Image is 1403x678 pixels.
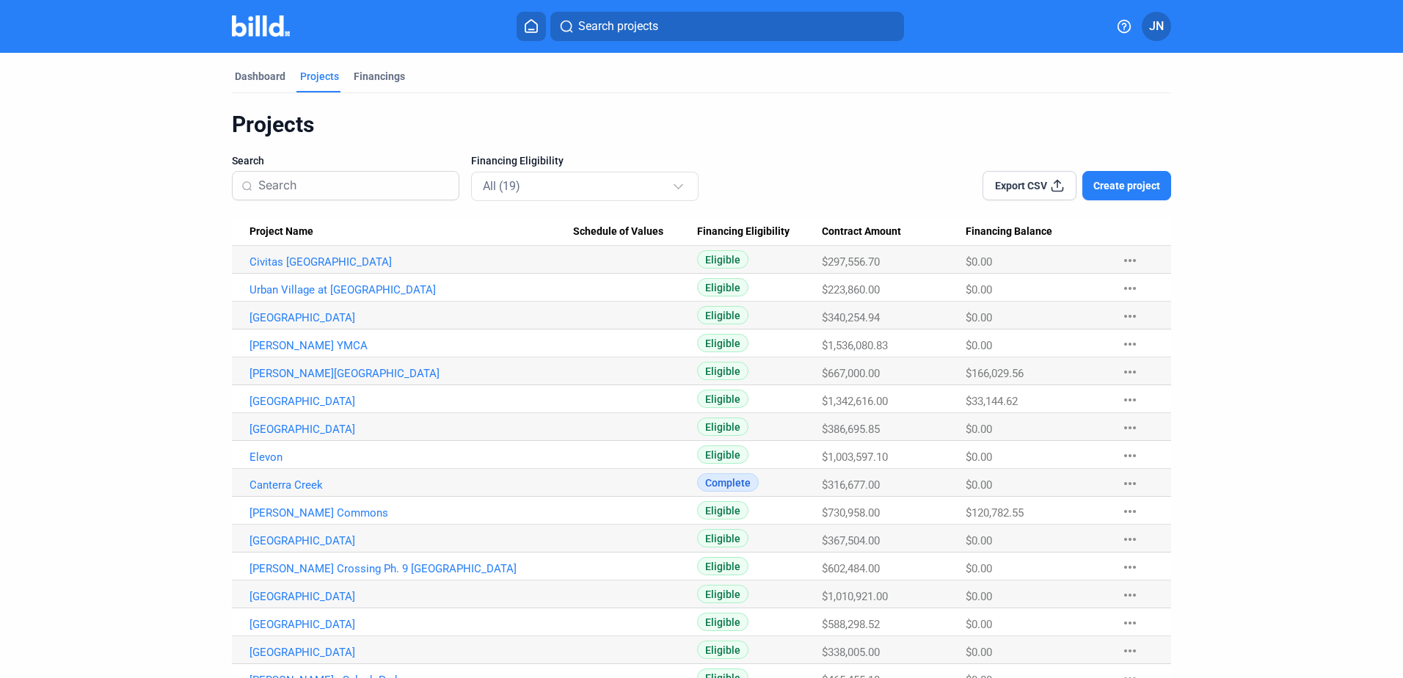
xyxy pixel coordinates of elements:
span: Eligible [697,306,748,324]
mat-icon: more_horiz [1121,335,1139,353]
mat-icon: more_horiz [1121,503,1139,520]
span: $588,298.52 [822,618,880,631]
mat-icon: more_horiz [1121,391,1139,409]
div: Financing Balance [966,225,1107,238]
span: Eligible [697,585,748,603]
span: $730,958.00 [822,506,880,520]
span: $0.00 [966,423,992,436]
mat-icon: more_horiz [1121,307,1139,325]
div: Project Name [249,225,573,238]
span: $0.00 [966,534,992,547]
a: Elevon [249,451,573,464]
mat-icon: more_horiz [1121,531,1139,548]
span: $667,000.00 [822,367,880,380]
span: $0.00 [966,478,992,492]
span: $0.00 [966,311,992,324]
mat-icon: more_horiz [1121,475,1139,492]
span: $0.00 [966,255,992,269]
span: $1,003,597.10 [822,451,888,464]
mat-icon: more_horiz [1121,614,1139,632]
span: $33,144.62 [966,395,1018,408]
span: Financing Balance [966,225,1052,238]
mat-icon: more_horiz [1121,447,1139,464]
span: Eligible [697,501,748,520]
div: Financings [354,69,405,84]
span: Schedule of Values [573,225,663,238]
a: [GEOGRAPHIC_DATA] [249,646,573,659]
span: $0.00 [966,562,992,575]
span: $602,484.00 [822,562,880,575]
span: $1,010,921.00 [822,590,888,603]
span: Eligible [697,641,748,659]
a: [GEOGRAPHIC_DATA] [249,423,573,436]
span: $0.00 [966,618,992,631]
a: [GEOGRAPHIC_DATA] [249,311,573,324]
button: Search projects [550,12,904,41]
span: Contract Amount [822,225,901,238]
span: $338,005.00 [822,646,880,659]
div: Financing Eligibility [697,225,823,238]
span: $297,556.70 [822,255,880,269]
a: Canterra Creek [249,478,573,492]
mat-icon: more_horiz [1121,558,1139,576]
mat-select-trigger: All (19) [483,179,520,193]
div: Dashboard [235,69,285,84]
span: Eligible [697,362,748,380]
div: Projects [300,69,339,84]
span: Project Name [249,225,313,238]
span: $223,860.00 [822,283,880,296]
mat-icon: more_horiz [1121,280,1139,297]
span: $0.00 [966,646,992,659]
span: Eligible [697,334,748,352]
span: $0.00 [966,451,992,464]
span: Complete [697,473,759,492]
span: Financing Eligibility [697,225,790,238]
button: Export CSV [983,171,1076,200]
span: $0.00 [966,283,992,296]
span: Eligible [697,250,748,269]
span: Eligible [697,529,748,547]
span: Eligible [697,418,748,436]
span: Eligible [697,390,748,408]
mat-icon: more_horiz [1121,642,1139,660]
img: Billd Company Logo [232,15,290,37]
span: $316,677.00 [822,478,880,492]
span: $0.00 [966,590,992,603]
mat-icon: more_horiz [1121,419,1139,437]
span: $386,695.85 [822,423,880,436]
a: [GEOGRAPHIC_DATA] [249,395,573,408]
a: [PERSON_NAME] YMCA [249,339,573,352]
mat-icon: more_horiz [1121,586,1139,604]
span: Create project [1093,178,1160,193]
a: [GEOGRAPHIC_DATA] [249,534,573,547]
a: [GEOGRAPHIC_DATA] [249,590,573,603]
span: Export CSV [995,178,1047,193]
mat-icon: more_horiz [1121,252,1139,269]
span: $340,254.94 [822,311,880,324]
button: Create project [1082,171,1171,200]
span: Search projects [578,18,658,35]
a: [PERSON_NAME] Crossing Ph. 9 [GEOGRAPHIC_DATA] [249,562,573,575]
div: Projects [232,111,1171,139]
span: $166,029.56 [966,367,1024,380]
span: Eligible [697,613,748,631]
span: $1,342,616.00 [822,395,888,408]
span: Search [232,153,264,168]
a: Civitas [GEOGRAPHIC_DATA] [249,255,573,269]
input: Search [258,170,450,201]
span: $120,782.55 [966,506,1024,520]
span: JN [1149,18,1164,35]
div: Contract Amount [822,225,966,238]
a: [PERSON_NAME][GEOGRAPHIC_DATA] [249,367,573,380]
a: Urban Village at [GEOGRAPHIC_DATA] [249,283,573,296]
span: $367,504.00 [822,534,880,547]
mat-icon: more_horiz [1121,363,1139,381]
span: Eligible [697,278,748,296]
a: [PERSON_NAME] Commons [249,506,573,520]
a: [GEOGRAPHIC_DATA] [249,618,573,631]
span: Eligible [697,557,748,575]
span: $0.00 [966,339,992,352]
span: Financing Eligibility [471,153,564,168]
div: Schedule of Values [573,225,697,238]
span: $1,536,080.83 [822,339,888,352]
